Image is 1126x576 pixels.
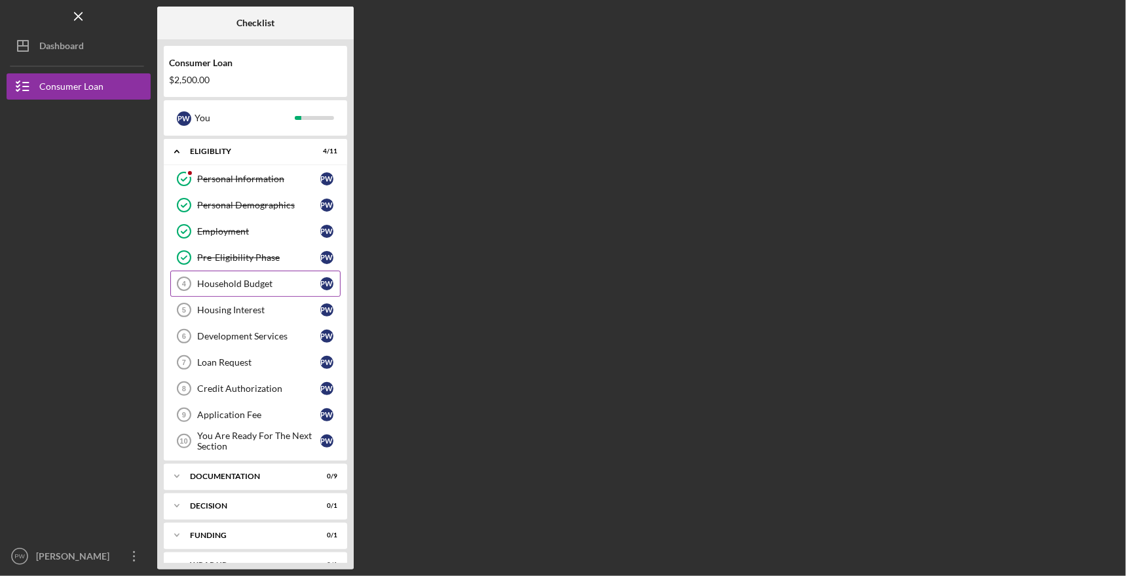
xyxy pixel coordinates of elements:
[195,107,295,129] div: You
[170,349,341,375] a: 7Loan RequestPW
[7,33,151,59] button: Dashboard
[39,33,84,62] div: Dashboard
[320,277,333,290] div: P W
[169,75,342,85] div: $2,500.00
[320,251,333,264] div: P W
[197,174,320,184] div: Personal Information
[7,73,151,100] button: Consumer Loan
[314,147,337,155] div: 4 / 11
[314,531,337,539] div: 0 / 1
[182,411,186,419] tspan: 9
[170,323,341,349] a: 6Development ServicesPW
[7,543,151,569] button: PW[PERSON_NAME]
[197,252,320,263] div: Pre-Eligibility Phase
[197,383,320,394] div: Credit Authorization
[170,297,341,323] a: 5Housing InterestPW
[182,332,186,340] tspan: 6
[170,244,341,271] a: Pre-Eligibility PhasePW
[320,382,333,395] div: P W
[182,358,186,366] tspan: 7
[320,408,333,421] div: P W
[197,278,320,289] div: Household Budget
[197,200,320,210] div: Personal Demographics
[236,18,274,28] b: Checklist
[170,428,341,454] a: 10You Are Ready For The Next SectionPW
[320,225,333,238] div: P W
[170,218,341,244] a: EmploymentPW
[182,280,187,288] tspan: 4
[197,226,320,237] div: Employment
[177,111,191,126] div: P W
[170,375,341,402] a: 8Credit AuthorizationPW
[14,553,25,560] text: PW
[39,73,103,103] div: Consumer Loan
[197,357,320,368] div: Loan Request
[314,561,337,569] div: 0 / 1
[170,402,341,428] a: 9Application FeePW
[190,502,305,510] div: Decision
[33,543,118,573] div: [PERSON_NAME]
[170,271,341,297] a: 4Household BudgetPW
[320,330,333,343] div: P W
[190,472,305,480] div: Documentation
[320,356,333,369] div: P W
[320,303,333,317] div: P W
[182,306,186,314] tspan: 5
[197,410,320,420] div: Application Fee
[190,561,305,569] div: Wrap up
[314,472,337,480] div: 0 / 9
[197,431,320,451] div: You Are Ready For The Next Section
[170,166,341,192] a: Personal InformationPW
[320,172,333,185] div: P W
[169,58,342,68] div: Consumer Loan
[320,199,333,212] div: P W
[197,305,320,315] div: Housing Interest
[182,385,186,393] tspan: 8
[314,502,337,510] div: 0 / 1
[320,434,333,448] div: P W
[197,331,320,341] div: Development Services
[190,531,305,539] div: Funding
[179,437,187,445] tspan: 10
[190,147,305,155] div: Eligiblity
[170,192,341,218] a: Personal DemographicsPW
